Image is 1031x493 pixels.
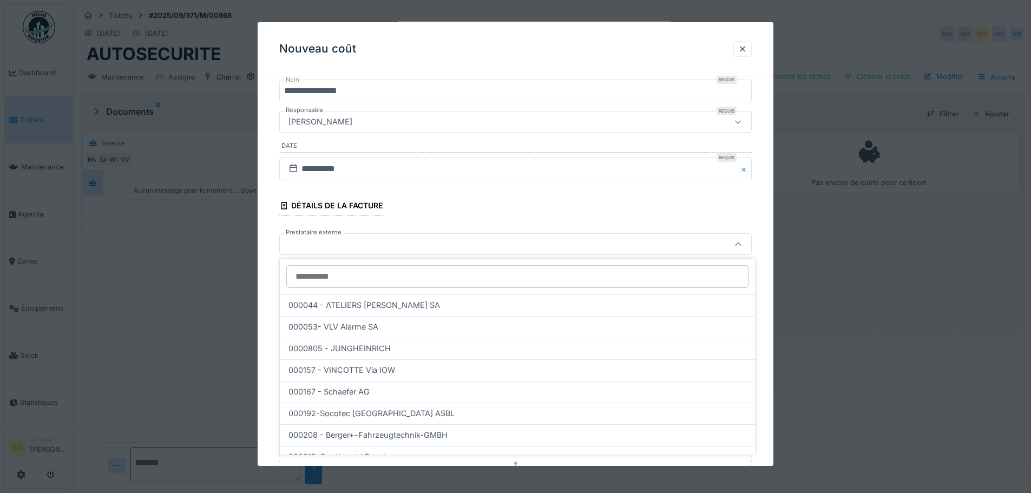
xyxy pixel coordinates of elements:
[288,321,378,333] span: 000053- VLV Alarme SA
[740,157,752,180] button: Close
[288,451,394,463] span: 000219-Continental Benelux
[279,42,356,56] h3: Nouveau coût
[279,198,383,216] div: Détails de la facture
[288,386,370,398] span: 000167 - Schaefer AG
[717,107,737,115] div: Requis
[284,228,344,237] label: Prestataire externe
[717,75,737,84] div: Requis
[284,106,326,115] label: Responsable
[284,75,301,84] label: Nom
[288,407,455,419] span: 000192-Socotec [GEOGRAPHIC_DATA] ASBL
[288,364,395,376] span: 000157 - VINCOTTE Via IOW
[288,299,440,311] span: 000044 - ATELIERS [PERSON_NAME] SA
[288,343,391,354] span: 0000805 - JUNGHEINRICH
[717,153,737,162] div: Requis
[288,429,448,441] span: 000208 - Berger+-Fahrzeugtechnik-GMBH
[281,141,752,153] label: Date
[284,116,357,128] div: [PERSON_NAME]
